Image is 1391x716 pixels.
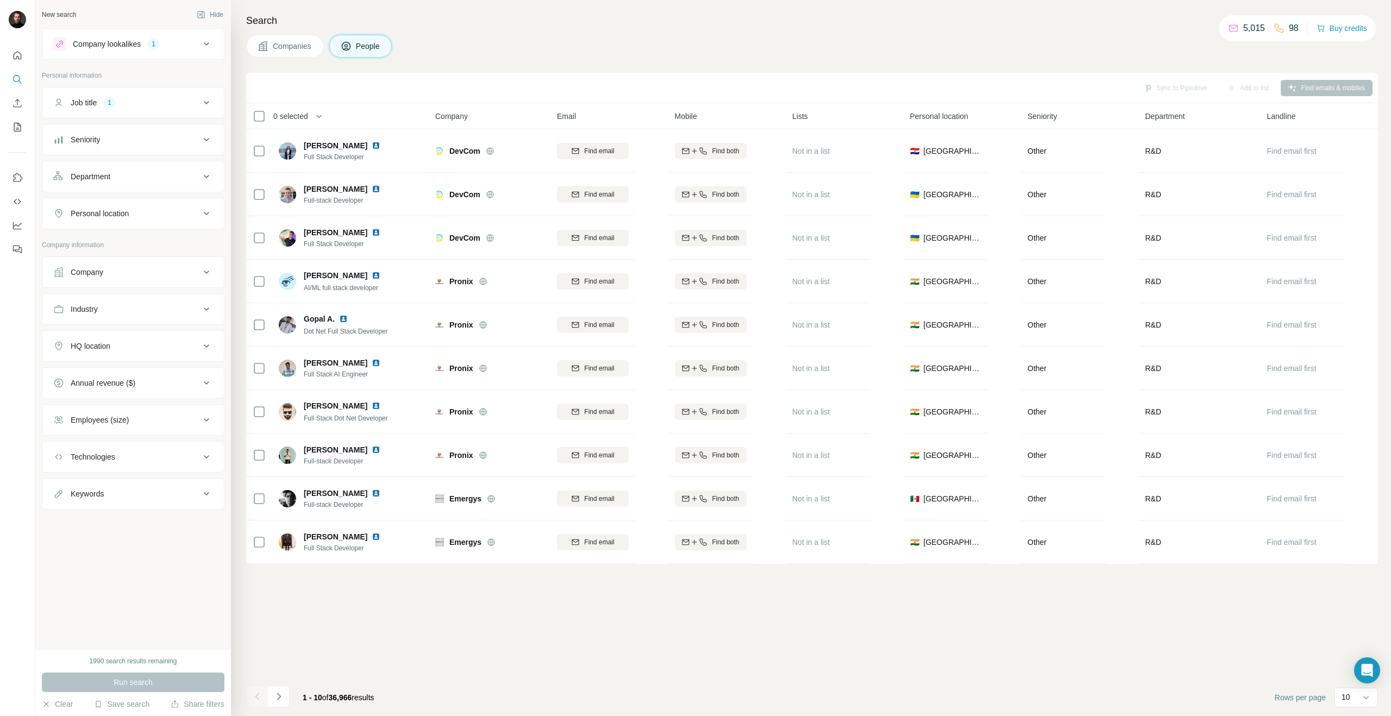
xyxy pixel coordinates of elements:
[9,168,26,187] button: Use Surfe on LinkedIn
[675,447,747,463] button: Find both
[924,406,982,417] span: [GEOGRAPHIC_DATA]
[304,543,393,553] span: Full Stack Developer
[910,276,919,287] span: 🇮🇳
[910,233,919,243] span: 🇺🇦
[42,333,224,359] button: HQ location
[1145,406,1162,417] span: R&D
[584,407,614,417] span: Find email
[675,404,747,420] button: Find both
[557,111,576,122] span: Email
[1289,22,1299,35] p: 98
[42,296,224,322] button: Industry
[42,127,224,153] button: Seniority
[1317,21,1367,36] button: Buy credits
[924,493,982,504] span: [GEOGRAPHIC_DATA]
[304,239,393,249] span: Full Stack Developer
[584,494,614,504] span: Find email
[584,146,614,156] span: Find email
[372,185,380,193] img: LinkedIn logo
[712,320,739,330] span: Find both
[435,451,444,460] img: Logo of Pronix
[279,229,296,247] img: Avatar
[303,693,374,702] span: results
[304,357,367,368] span: [PERSON_NAME]
[273,41,312,52] span: Companies
[584,363,614,373] span: Find email
[304,227,367,238] span: [PERSON_NAME]
[712,407,739,417] span: Find both
[42,407,224,433] button: Employees (size)
[71,134,100,145] div: Seniority
[924,363,982,374] span: [GEOGRAPHIC_DATA]
[1027,234,1047,242] span: Other
[71,414,129,425] div: Employees (size)
[1267,494,1317,503] span: Find email first
[71,97,97,108] div: Job title
[372,532,380,541] img: LinkedIn logo
[435,147,444,155] img: Logo of DevCom
[449,363,473,374] span: Pronix
[1145,493,1162,504] span: R&D
[449,189,480,200] span: DevCom
[792,147,830,155] span: Not in a list
[1145,146,1162,156] span: R&D
[712,537,739,547] span: Find both
[71,341,110,351] div: HQ location
[435,321,444,329] img: Logo of Pronix
[71,208,129,219] div: Personal location
[1243,22,1265,35] p: 5,015
[71,171,110,182] div: Department
[792,234,830,242] span: Not in a list
[42,259,224,285] button: Company
[675,491,747,507] button: Find both
[304,270,367,281] span: [PERSON_NAME]
[42,71,224,80] p: Personal information
[449,276,473,287] span: Pronix
[304,152,393,162] span: Full Stack Developer
[557,143,629,159] button: Find email
[42,10,76,20] div: New search
[792,364,830,373] span: Not in a list
[1267,321,1317,329] span: Find email first
[1267,147,1317,155] span: Find email first
[584,190,614,199] span: Find email
[910,189,919,200] span: 🇺🇦
[1027,494,1047,503] span: Other
[372,141,380,150] img: LinkedIn logo
[1354,657,1380,683] div: Open Intercom Messenger
[557,534,629,550] button: Find email
[1027,407,1047,416] span: Other
[557,186,629,203] button: Find email
[435,494,444,503] img: Logo of Emergys
[42,481,224,507] button: Keywords
[584,450,614,460] span: Find email
[329,693,352,702] span: 36,966
[71,488,104,499] div: Keywords
[103,98,116,108] div: 1
[557,491,629,507] button: Find email
[792,190,830,199] span: Not in a list
[279,533,296,551] img: Avatar
[712,363,739,373] span: Find both
[449,450,473,461] span: Pronix
[372,445,380,454] img: LinkedIn logo
[171,699,224,709] button: Share filters
[435,234,444,242] img: Logo of DevCom
[42,240,224,250] p: Company information
[279,360,296,377] img: Avatar
[792,451,830,460] span: Not in a list
[449,537,481,548] span: Emergys
[9,70,26,89] button: Search
[372,489,380,498] img: LinkedIn logo
[1267,407,1317,416] span: Find email first
[557,447,629,463] button: Find email
[557,317,629,333] button: Find email
[9,46,26,65] button: Quick start
[9,117,26,137] button: My lists
[449,319,473,330] span: Pronix
[147,39,160,49] div: 1
[304,369,393,379] span: Full Stack AI Engineer
[71,267,103,278] div: Company
[435,364,444,373] img: Logo of Pronix
[435,190,444,199] img: Logo of DevCom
